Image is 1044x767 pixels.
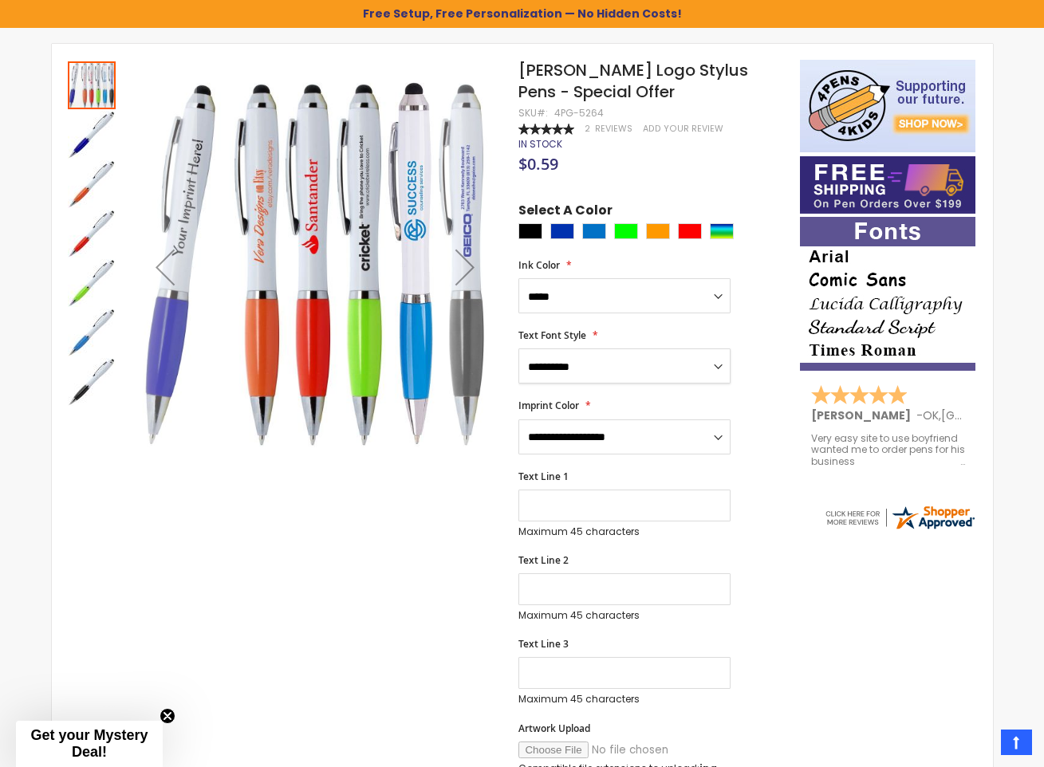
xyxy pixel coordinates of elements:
span: Ink Color [518,258,560,272]
img: Kimberly Logo Stylus Pens - Special Offer [68,259,116,307]
span: Artwork Upload [518,722,590,735]
div: Kimberly Logo Stylus Pens - Special Offer [68,208,117,258]
p: Maximum 45 characters [518,609,731,622]
div: Kimberly Logo Stylus Pens - Special Offer [68,258,117,307]
span: 2 [585,123,590,135]
span: In stock [518,137,562,151]
img: font-personalization-examples [800,217,975,371]
span: Imprint Color [518,399,579,412]
img: 4pens 4 kids [800,60,975,152]
a: Add Your Review [643,123,723,135]
div: Black [518,223,542,239]
span: Text Line 3 [518,637,569,651]
p: Maximum 45 characters [518,525,731,538]
div: Next [433,60,497,474]
div: Red [678,223,702,239]
span: [PERSON_NAME] [811,407,916,423]
img: Kimberly Logo Stylus Pens - Special Offer [132,83,497,447]
img: Kimberly Logo Stylus Pens - Special Offer [68,309,116,356]
span: OK [923,407,939,423]
button: Close teaser [160,708,175,724]
div: Availability [518,138,562,151]
div: Kimberly Logo Stylus Pens - Special Offer [68,109,117,159]
div: Assorted [710,223,734,239]
div: Get your Mystery Deal!Close teaser [16,721,163,767]
img: Kimberly Logo Stylus Pens - Special Offer [68,160,116,208]
a: 4pens.com certificate URL [823,521,976,535]
div: Kimberly Logo Stylus Pens - Special Offer [68,307,117,356]
span: Text Line 2 [518,553,569,567]
div: Kimberly Logo Stylus Pens - Special Offer [68,60,117,109]
strong: SKU [518,106,548,120]
span: Get your Mystery Deal! [30,727,148,760]
div: Previous [133,60,197,474]
div: Very easy site to use boyfriend wanted me to order pens for his business [811,433,966,467]
img: Kimberly Logo Stylus Pens - Special Offer [68,111,116,159]
span: Select A Color [518,202,613,223]
span: Reviews [595,123,632,135]
div: Lime Green [614,223,638,239]
div: Blue [550,223,574,239]
span: Text Line 1 [518,470,569,483]
span: Text Font Style [518,328,586,342]
img: Kimberly Logo Stylus Pens - Special Offer [68,210,116,258]
div: Kimberly Logo Stylus Pens - Special Offer [68,159,117,208]
span: $0.59 [518,153,558,175]
img: Free shipping on orders over $199 [800,156,975,214]
img: Kimberly Logo Stylus Pens - Special Offer [68,358,116,406]
span: [PERSON_NAME] Logo Stylus Pens - Special Offer [518,59,748,103]
div: 4PG-5264 [554,107,604,120]
p: Maximum 45 characters [518,693,731,706]
div: Orange [646,223,670,239]
div: 100% [518,124,574,135]
a: Top [1001,730,1032,755]
img: 4pens.com widget logo [823,503,976,532]
a: 2 Reviews [585,123,635,135]
div: Kimberly Logo Stylus Pens - Special Offer [68,356,116,406]
div: Blue Light [582,223,606,239]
